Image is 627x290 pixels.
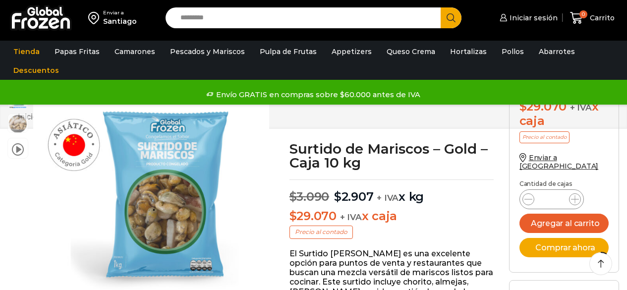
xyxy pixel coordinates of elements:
[382,42,440,61] a: Queso Crema
[507,13,558,23] span: Iniciar sesión
[8,114,28,134] span: surtido de marisco gold
[519,99,567,114] bdi: 29.070
[334,189,374,204] bdi: 2.907
[88,9,103,26] img: address-field-icon.svg
[327,42,377,61] a: Appetizers
[377,193,399,203] span: + IVA
[519,131,570,143] p: Precio al contado
[587,13,615,23] span: Carrito
[289,142,494,170] h1: Surtido de Mariscos – Gold – Caja 10 kg
[570,103,592,113] span: + IVA
[340,212,362,222] span: + IVA
[497,42,529,61] a: Pollos
[289,209,297,223] span: $
[289,189,330,204] bdi: 3.090
[519,99,527,114] span: $
[8,61,64,80] a: Descuentos
[289,179,494,204] p: x kg
[8,42,45,61] a: Tienda
[103,9,137,16] div: Enviar a
[445,42,492,61] a: Hortalizas
[289,209,494,224] p: x caja
[519,214,609,233] button: Agregar al carrito
[289,226,353,238] p: Precio al contado
[255,42,322,61] a: Pulpa de Frutas
[519,100,609,128] div: x caja
[165,42,250,61] a: Pescados y Mariscos
[568,6,617,30] a: 0 Carrito
[103,16,137,26] div: Santiago
[519,153,599,171] a: Enviar a [GEOGRAPHIC_DATA]
[497,8,558,28] a: Iniciar sesión
[519,180,609,187] p: Cantidad de cajas
[519,238,609,257] button: Comprar ahora
[110,42,160,61] a: Camarones
[289,189,297,204] span: $
[289,209,337,223] bdi: 29.070
[334,189,342,204] span: $
[50,42,105,61] a: Papas Fritas
[441,7,461,28] button: Search button
[579,10,587,18] span: 0
[542,192,561,206] input: Product quantity
[534,42,580,61] a: Abarrotes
